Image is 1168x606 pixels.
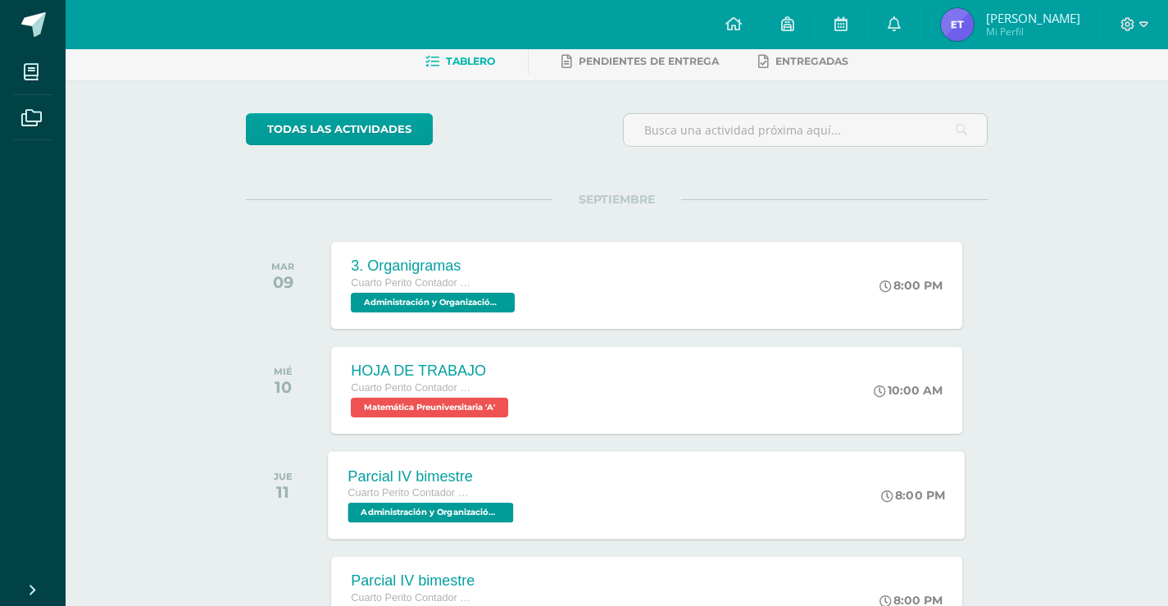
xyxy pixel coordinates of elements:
a: todas las Actividades [246,113,433,145]
span: Pendientes de entrega [579,55,719,67]
span: Cuarto Perito Contador Perito Contador [351,592,474,604]
img: dd9ebd4049f215dc4046413082c5f689.png [941,8,974,41]
a: Tablero [425,48,495,75]
span: Cuarto Perito Contador Perito Contador [351,277,474,289]
div: MIÉ [274,366,293,377]
div: 3. Organigramas [351,257,519,275]
div: Parcial IV bimestre [351,572,487,590]
div: 09 [271,272,294,292]
div: 8:00 PM [879,278,943,293]
span: Administración y Organización de Oficina 'A' [348,503,514,522]
div: 8:00 PM [882,488,946,503]
span: Cuarto Perito Contador Perito Contador [348,487,473,499]
div: 11 [274,482,293,502]
a: Pendientes de entrega [561,48,719,75]
div: HOJA DE TRABAJO [351,362,512,380]
span: Mi Perfil [986,25,1080,39]
span: Tablero [446,55,495,67]
div: MAR [271,261,294,272]
a: Entregadas [758,48,848,75]
span: SEPTIEMBRE [552,192,681,207]
div: Parcial IV bimestre [348,467,518,485]
span: Administración y Organización de Oficina 'A' [351,293,515,312]
input: Busca una actividad próxima aquí... [624,114,987,146]
div: JUE [274,471,293,482]
span: Matemática Preuniversitaria 'A' [351,398,508,417]
span: Entregadas [775,55,848,67]
div: 10:00 AM [874,383,943,398]
span: [PERSON_NAME] [986,10,1080,26]
div: 10 [274,377,293,397]
span: Cuarto Perito Contador Perito Contador [351,382,474,394]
